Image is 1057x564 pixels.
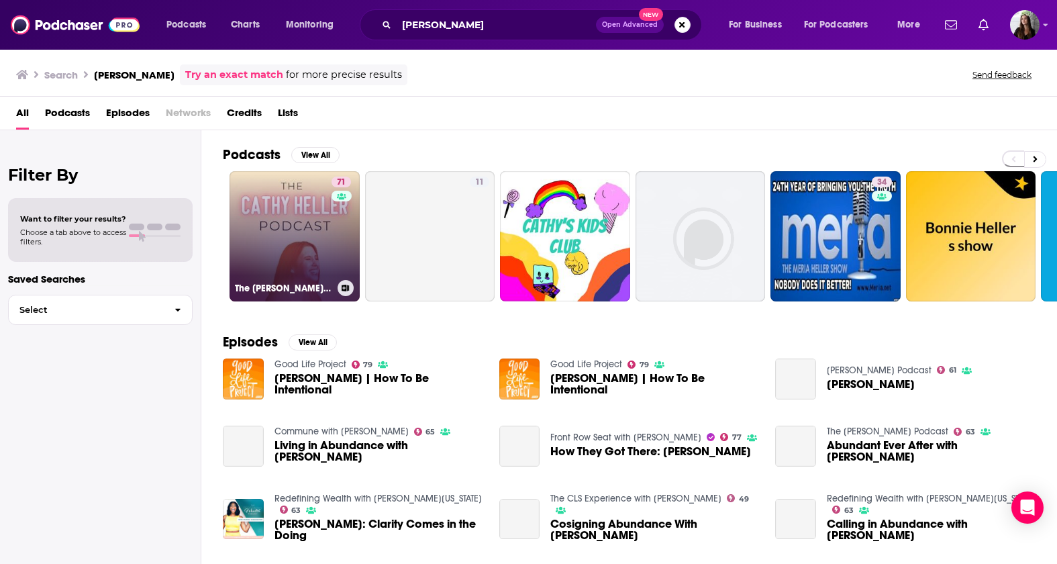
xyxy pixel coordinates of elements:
[332,177,351,187] a: 71
[499,359,540,399] img: Cathy Heller | How To Be Intentional
[280,506,301,514] a: 63
[877,176,887,189] span: 34
[550,373,759,395] span: [PERSON_NAME] | How To Be Intentional
[223,359,264,399] img: Cathy Heller | How To Be Intentional
[414,428,436,436] a: 65
[365,171,495,301] a: 11
[550,373,759,395] a: Cathy Heller | How To Be Intentional
[770,171,901,301] a: 34
[596,17,664,33] button: Open AdvancedNew
[223,499,264,540] img: Cathy Heller: Clarity Comes in the Doing
[827,518,1036,541] a: Calling in Abundance with Cathy Heller
[827,493,1034,504] a: Redefining Wealth with Patrice Washington
[8,295,193,325] button: Select
[775,359,816,399] a: Cathy Heller
[937,366,956,374] a: 61
[20,228,126,246] span: Choose a tab above to access filters.
[727,494,749,502] a: 49
[550,432,701,443] a: Front Row Seat with Ken Coleman
[550,359,622,370] a: Good Life Project
[966,429,975,435] span: 63
[827,365,932,376] a: Rupert Spira Podcast
[166,15,206,34] span: Podcasts
[291,508,301,514] span: 63
[550,518,759,541] span: Cosigning Abundance With [PERSON_NAME]
[352,361,373,369] a: 79
[185,67,283,83] a: Try an exact match
[832,506,854,514] a: 63
[274,518,483,541] span: [PERSON_NAME]: Clarity Comes in the Doing
[16,102,29,130] a: All
[166,102,211,130] span: Networks
[106,102,150,130] a: Episodes
[274,373,483,395] span: [PERSON_NAME] | How To Be Intentional
[940,13,962,36] a: Show notifications dropdown
[11,12,140,38] img: Podchaser - Follow, Share and Rate Podcasts
[640,362,649,368] span: 79
[973,13,994,36] a: Show notifications dropdown
[425,429,435,435] span: 65
[719,14,799,36] button: open menu
[1011,491,1044,524] div: Open Intercom Messenger
[223,334,337,350] a: EpisodesView All
[827,518,1036,541] span: Calling in Abundance with [PERSON_NAME]
[223,146,281,163] h2: Podcasts
[827,440,1036,463] span: Abundant Ever After with [PERSON_NAME]
[276,14,351,36] button: open menu
[550,493,721,504] a: The CLS Experience with Craig Siegel
[627,361,649,369] a: 79
[363,362,372,368] span: 79
[274,518,483,541] a: Cathy Heller: Clarity Comes in the Doing
[94,68,174,81] h3: [PERSON_NAME]
[235,283,332,294] h3: The [PERSON_NAME] Podcast with [PERSON_NAME]
[827,379,915,390] span: [PERSON_NAME]
[222,14,268,36] a: Charts
[720,433,742,441] a: 77
[286,67,402,83] span: for more precise results
[827,379,915,390] a: Cathy Heller
[274,493,482,504] a: Redefining Wealth with Patrice Washington
[20,214,126,224] span: Want to filter your results?
[499,426,540,467] a: How They Got There: Cathy Heller
[291,147,340,163] button: View All
[602,21,658,28] span: Open Advanced
[274,440,483,463] a: Living in Abundance with Cathy Heller
[827,440,1036,463] a: Abundant Ever After with Cathy Heller
[231,15,260,34] span: Charts
[157,14,223,36] button: open menu
[227,102,262,130] span: Credits
[775,426,816,467] a: Abundant Ever After with Cathy Heller
[289,334,337,350] button: View All
[9,305,164,314] span: Select
[230,171,360,301] a: 71The [PERSON_NAME] Podcast with [PERSON_NAME]
[550,446,751,457] a: How They Got There: Cathy Heller
[968,69,1036,81] button: Send feedback
[954,428,975,436] a: 63
[888,14,937,36] button: open menu
[827,426,948,437] a: The Jim Fortin Podcast
[45,102,90,130] span: Podcasts
[1010,10,1040,40] span: Logged in as bnmartinn
[1010,10,1040,40] img: User Profile
[739,496,749,502] span: 49
[274,359,346,370] a: Good Life Project
[286,15,334,34] span: Monitoring
[1010,10,1040,40] button: Show profile menu
[8,165,193,185] h2: Filter By
[804,15,868,34] span: For Podcasters
[8,273,193,285] p: Saved Searches
[223,146,340,163] a: PodcastsView All
[897,15,920,34] span: More
[499,499,540,540] a: Cosigning Abundance With Cathy Heller
[274,426,409,437] a: Commune with Jeff Krasno
[278,102,298,130] a: Lists
[795,14,888,36] button: open menu
[470,177,489,187] a: 11
[475,176,484,189] span: 11
[949,367,956,373] span: 61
